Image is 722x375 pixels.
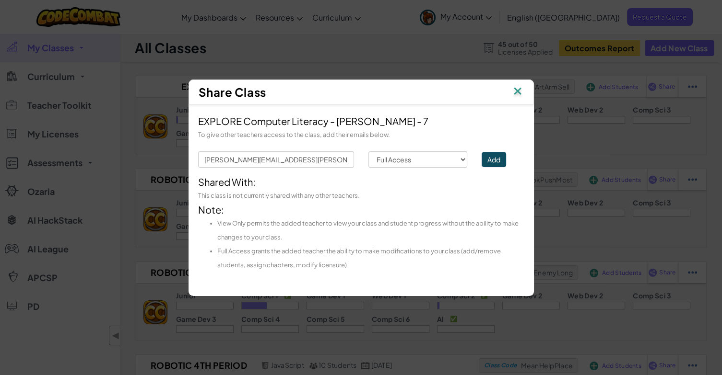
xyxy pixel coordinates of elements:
[198,114,524,128] div: EXPLORE Computer Literacy - [PERSON_NAME] - 7
[198,151,354,168] input: Teacher's email
[198,128,524,142] div: To give other teachers access to the class, add their emails below.
[198,175,524,189] div: Shared With:
[198,189,524,203] div: This class is not currently shared with any other teachers.
[511,85,524,99] img: IconClose.svg
[199,85,266,99] span: Share Class
[198,203,524,272] div: Note:
[217,216,524,244] li: View Only permits the added teacher to view your class and student progress without the ability t...
[482,152,506,167] button: Add
[217,244,524,272] li: Full Access grants the added teacher the ability to make modifications to your class (add/remove ...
